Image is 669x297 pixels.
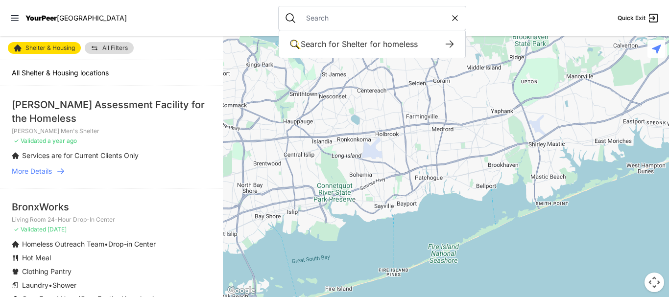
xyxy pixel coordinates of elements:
p: Living Room 24-Hour Drop-In Center [12,216,211,224]
span: Clothing Pantry [22,267,72,275]
span: Laundry [22,281,48,289]
span: More Details [12,166,52,176]
a: Shelter & Housing [8,42,81,54]
a: More Details [12,166,211,176]
span: [DATE] [48,226,67,233]
span: • [48,281,52,289]
span: Services are for Current Clients Only [22,151,139,160]
span: Homeless Outreach Team [22,240,104,248]
span: YourPeer [25,14,57,22]
span: • [104,240,108,248]
span: Drop-in Center [108,240,156,248]
input: Search [300,13,450,23]
a: Quick Exit [618,12,659,24]
div: BronxWorks [12,200,211,214]
img: Google [225,284,258,297]
span: Shelter & Housing [25,45,75,51]
p: [PERSON_NAME] Men's Shelter [12,127,211,135]
span: Hot Meal [22,253,51,262]
span: All Shelter & Housing locations [12,69,109,77]
span: Quick Exit [618,14,645,22]
span: ✓ Validated [14,137,46,144]
span: Shelter for homeless [342,39,418,49]
a: YourPeer[GEOGRAPHIC_DATA] [25,15,127,21]
span: Search for [301,39,339,49]
a: All Filters [85,42,134,54]
span: Shower [52,281,76,289]
span: [GEOGRAPHIC_DATA] [57,14,127,22]
span: a year ago [48,137,77,144]
button: Map camera controls [645,273,664,292]
span: All Filters [102,45,128,51]
div: [PERSON_NAME] Assessment Facility for the Homeless [12,98,211,125]
a: Open this area in Google Maps (opens a new window) [225,284,258,297]
span: ✓ Validated [14,226,46,233]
